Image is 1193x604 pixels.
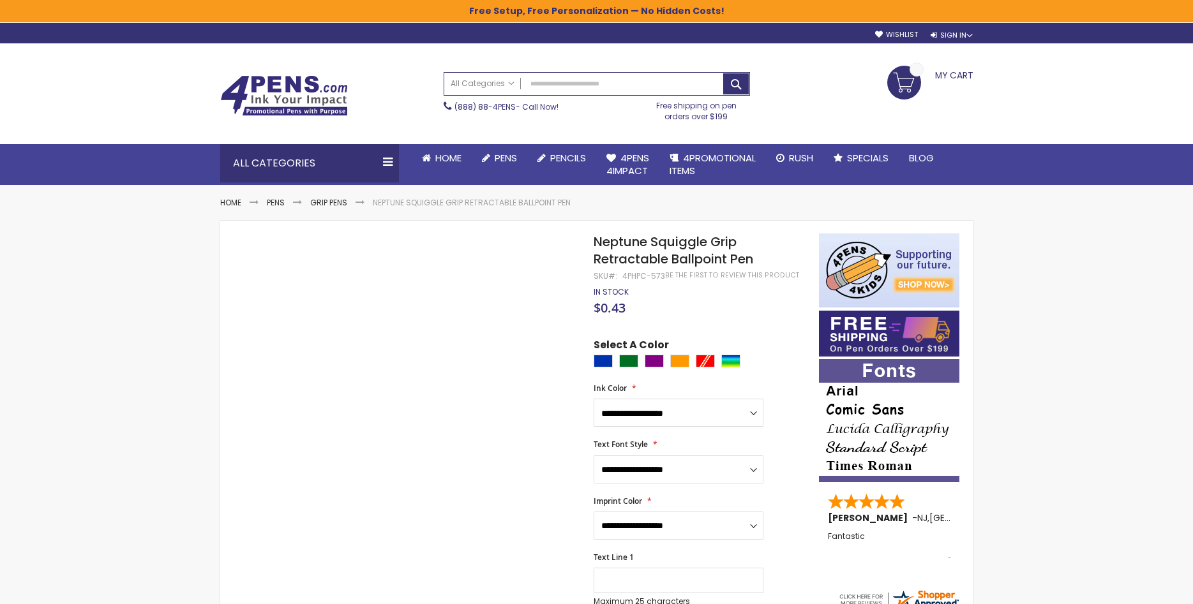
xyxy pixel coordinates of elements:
span: [PERSON_NAME] [828,512,912,524]
a: Be the first to review this product [665,270,799,280]
a: Rush [766,144,823,172]
a: (888) 88-4PENS [454,101,516,112]
span: Home [435,151,461,165]
span: [GEOGRAPHIC_DATA] [929,512,1023,524]
div: 4PHPC-573 [622,271,665,281]
img: Free shipping on orders over $199 [819,311,959,357]
div: Orange [670,355,689,367]
span: Pencils [550,151,586,165]
div: Green [619,355,638,367]
span: Neptune Squiggle Grip Retractable Ballpoint Pen [594,233,753,268]
span: Imprint Color [594,496,642,506]
a: 4Pens4impact [596,144,659,186]
img: 4Pens Custom Pens and Promotional Products [220,75,348,116]
span: Text Line 1 [594,552,634,563]
a: All Categories [444,73,521,94]
span: In stock [594,286,629,297]
div: Blue [594,355,613,367]
a: Grip Pens [310,197,347,208]
span: Text Font Style [594,439,648,450]
a: Wishlist [875,30,918,40]
li: Neptune Squiggle Grip Retractable Ballpoint Pen [373,198,571,208]
strong: SKU [594,270,617,281]
div: Purple [645,355,664,367]
span: NJ [917,512,927,524]
iframe: Google Customer Reviews [1088,570,1193,604]
img: font-personalization-examples [819,359,959,482]
a: Blog [899,144,944,172]
span: Select A Color [594,338,669,355]
span: 4PROMOTIONAL ITEMS [670,151,756,177]
span: Ink Color [594,383,627,394]
a: Specials [823,144,899,172]
a: Pens [472,144,527,172]
div: Assorted [721,355,740,367]
span: - , [912,512,1023,524]
a: Pencils [527,144,596,172]
a: Pens [267,197,285,208]
a: Home [412,144,472,172]
div: Availability [594,287,629,297]
span: Pens [495,151,517,165]
span: - Call Now! [454,101,559,112]
span: Rush [789,151,813,165]
span: Specials [847,151,889,165]
div: Free shipping on pen orders over $199 [643,96,750,121]
img: 4pens 4 kids [819,233,959,307]
div: All Categories [220,144,399,182]
a: 4PROMOTIONALITEMS [659,144,766,186]
span: Blog [909,151,934,165]
div: Sign In [931,31,973,40]
a: Home [220,197,241,208]
span: $0.43 [594,299,626,316]
span: 4Pens 4impact [606,151,649,177]
span: All Categories [451,78,514,89]
div: Fantastic [828,532,952,559]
